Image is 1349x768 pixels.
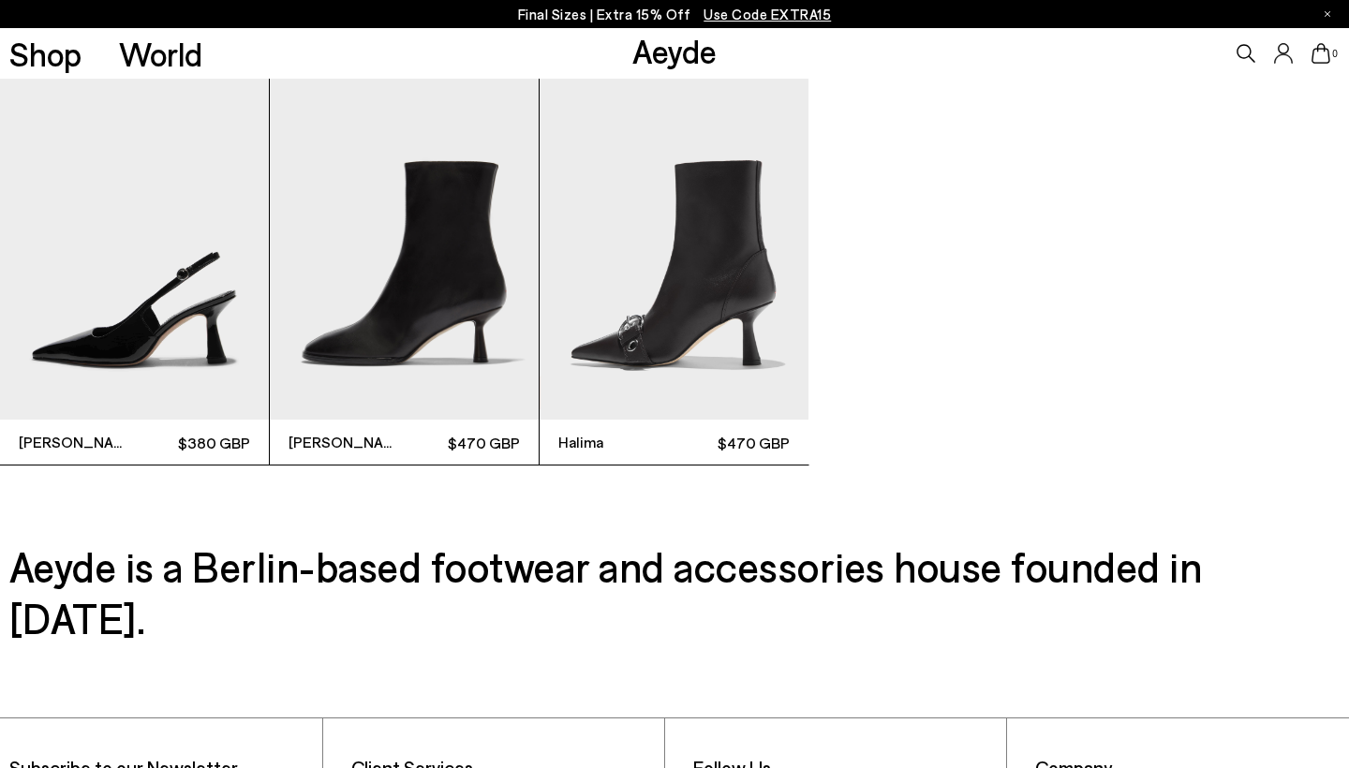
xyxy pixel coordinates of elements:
span: [PERSON_NAME] [19,431,135,453]
h3: Aeyde is a Berlin-based footwear and accessories house founded in [DATE]. [9,540,1340,643]
p: Final Sizes | Extra 15% Off [518,3,832,26]
a: 0 [1312,43,1330,64]
div: 2 / 3 [270,61,540,466]
img: Halima Eyelet Pointed Boots [540,62,808,421]
a: Aeyde [632,31,717,70]
a: World [119,37,202,70]
span: Navigate to /collections/ss25-final-sizes [704,6,831,22]
span: $380 GBP [135,431,251,454]
span: 0 [1330,49,1340,59]
span: [PERSON_NAME] [289,431,405,453]
a: Halima $470 GBP [540,62,808,465]
div: 3 / 3 [540,61,809,466]
span: $470 GBP [674,431,791,454]
a: Shop [9,37,82,70]
a: [PERSON_NAME] $470 GBP [270,62,539,465]
span: $470 GBP [405,431,521,454]
span: Halima [558,431,674,453]
img: Dorothy Soft Sock Boots [270,62,539,421]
